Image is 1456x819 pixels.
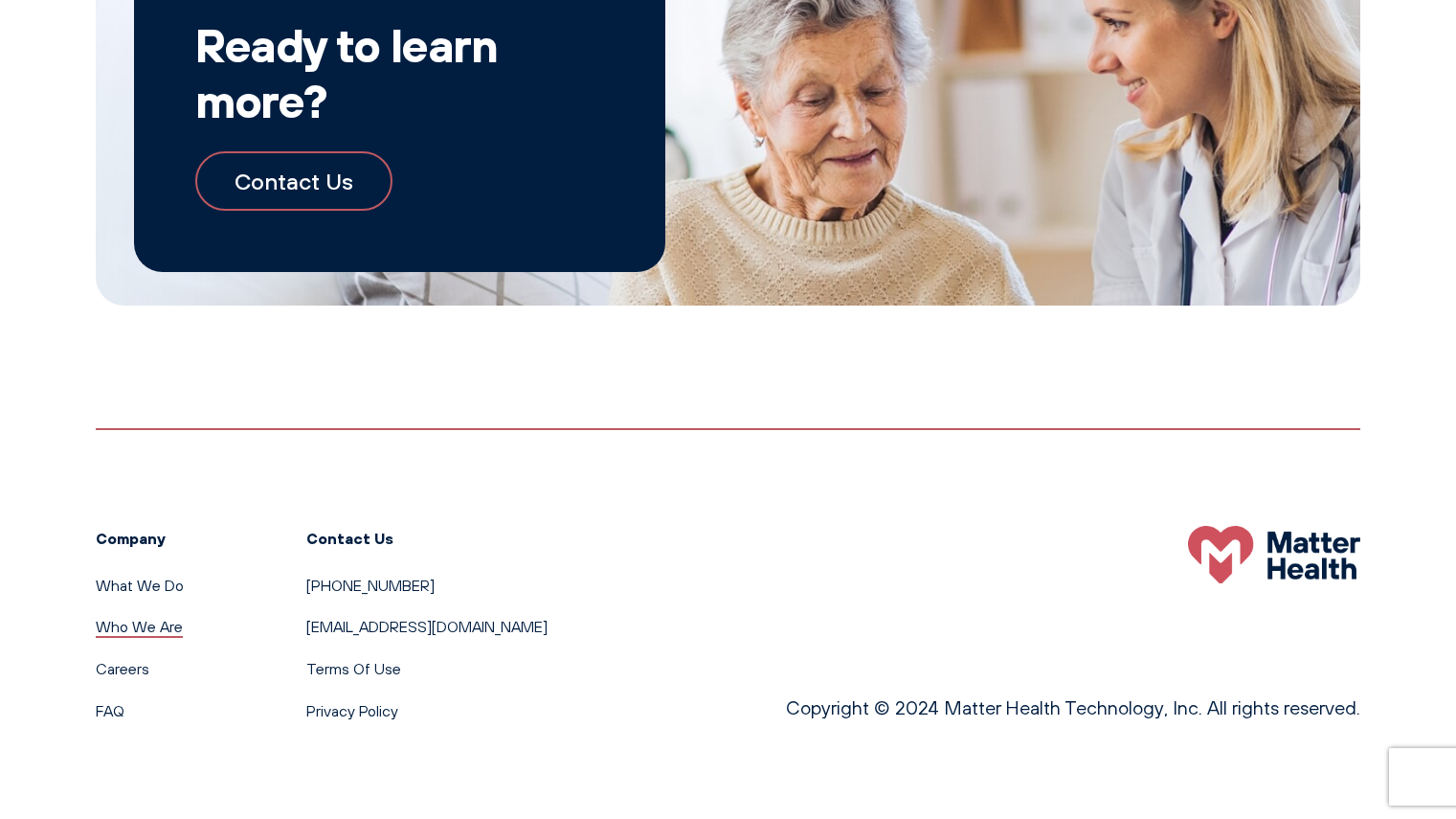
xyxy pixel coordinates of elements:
[306,526,548,551] h3: Contact Us
[306,617,548,636] a: [EMAIL_ADDRESS][DOMAIN_NAME]
[96,617,183,636] a: Who We Are
[306,659,401,678] a: Terms Of Use
[96,526,184,551] h3: Company
[96,659,149,678] a: Careers
[195,17,604,127] h2: Ready to learn more?
[306,701,398,720] a: Privacy Policy
[786,693,1360,723] p: Copyright © 2024 Matter Health Technology, Inc. All rights reserved.
[96,701,124,720] a: FAQ
[306,576,435,595] a: [PHONE_NUMBER]
[195,151,392,211] a: Contact Us
[96,576,184,595] a: What We Do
